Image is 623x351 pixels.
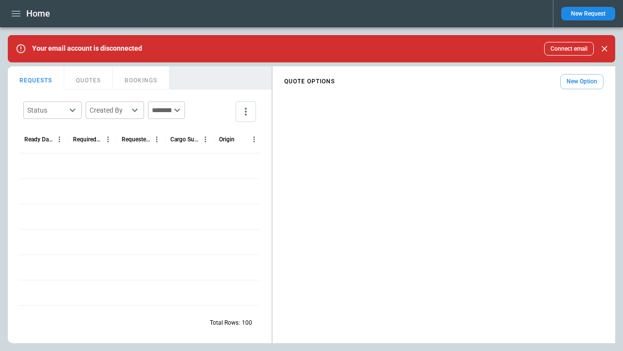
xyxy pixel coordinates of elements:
button: Connect email [544,42,594,56]
button: Requested Route column menu [150,133,163,146]
div: Ready Date & Time (UTC) [24,136,53,143]
p: 100 [242,319,252,327]
button: more [236,101,256,122]
button: New Option [560,74,604,89]
div: scrollable content [273,70,615,93]
div: Origin [219,136,235,143]
h1: Home [26,8,50,19]
div: dismiss [598,38,611,59]
p: Total Rows: [210,319,240,327]
button: New Request [561,7,615,20]
button: Close [598,42,611,56]
button: BOOKINGS [113,66,169,90]
div: Created By [90,105,128,115]
button: Cargo Summary column menu [199,133,212,146]
div: Cargo Summary [170,136,199,143]
button: QUOTES [64,66,113,90]
div: Requested Route [122,136,150,143]
button: Origin column menu [248,133,260,146]
div: Required Date & Time (UTC) [73,136,102,143]
button: REQUESTS [8,66,64,90]
button: Required Date & Time (UTC) column menu [102,133,114,146]
button: Ready Date & Time (UTC) column menu [53,133,66,146]
p: Your email account is disconnected [32,44,142,53]
h4: QUOTE OPTIONS [284,79,335,84]
div: Status [27,105,66,115]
